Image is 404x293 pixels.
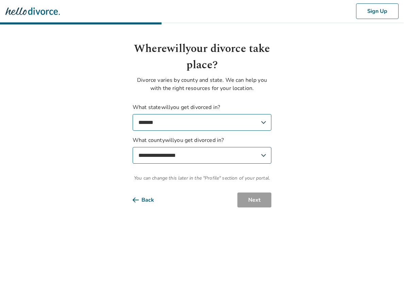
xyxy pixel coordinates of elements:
[133,41,271,73] h1: Where will your divorce take place?
[133,193,165,207] button: Back
[5,4,60,18] img: Hello Divorce Logo
[133,175,271,182] span: You can change this later in the "Profile" section of your portal.
[133,114,271,131] select: What statewillyou get divorced in?
[237,193,271,207] button: Next
[370,260,404,293] iframe: Chat Widget
[356,3,399,19] button: Sign Up
[133,147,271,164] select: What countywillyou get divorced in?
[133,103,271,131] label: What state will you get divorced in?
[133,136,271,164] label: What county will you get divorced in?
[133,76,271,92] p: Divorce varies by county and state. We can help you with the right resources for your location.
